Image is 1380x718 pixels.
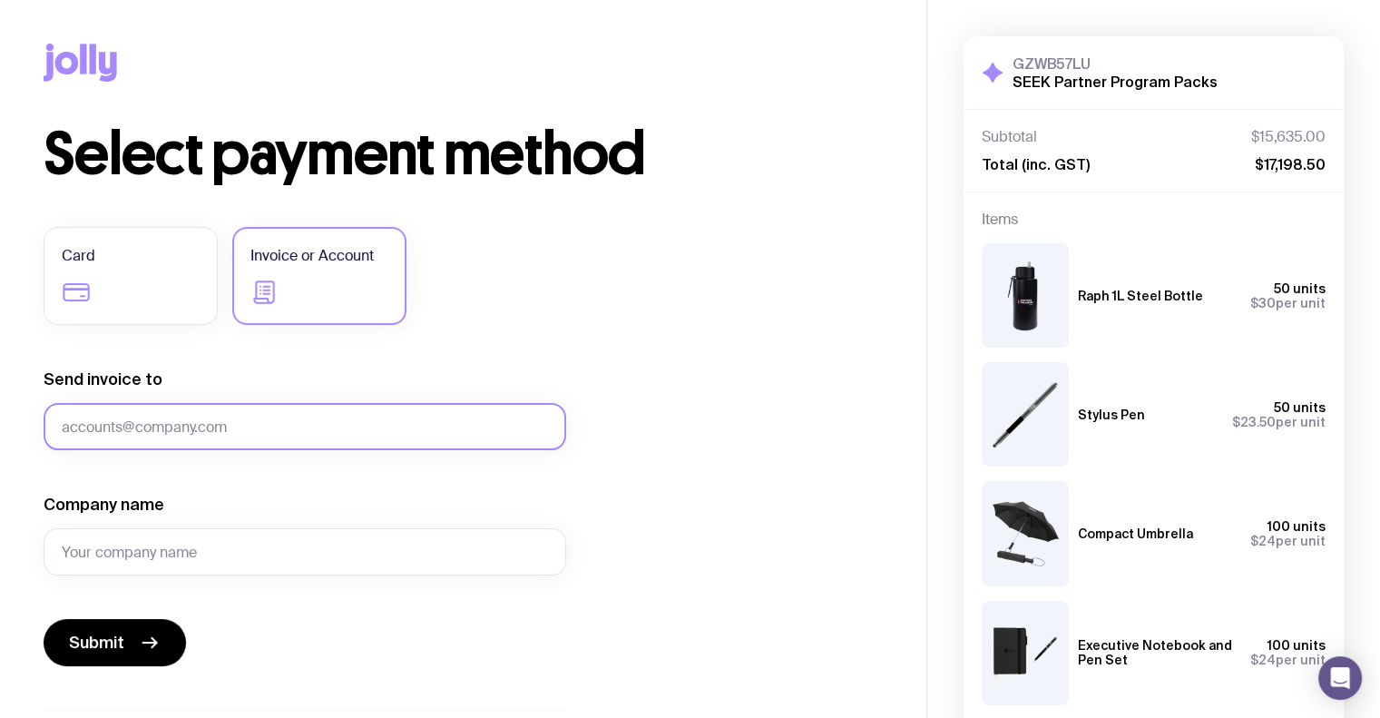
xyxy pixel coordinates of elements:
[44,619,186,666] button: Submit
[44,403,566,450] input: accounts@company.com
[69,632,124,654] span: Submit
[1078,408,1145,422] h3: Stylus Pen
[1250,534,1276,548] span: $24
[1251,128,1326,146] span: $15,635.00
[250,245,374,267] span: Invoice or Account
[44,369,162,390] label: Send invoice to
[1255,155,1326,173] span: $17,198.50
[44,494,164,516] label: Company name
[1250,296,1326,310] span: per unit
[1232,415,1326,429] span: per unit
[62,245,95,267] span: Card
[1267,638,1326,653] span: 100 units
[1274,400,1326,415] span: 50 units
[1274,281,1326,296] span: 50 units
[982,128,1037,146] span: Subtotal
[1078,289,1203,303] h3: Raph 1L Steel Bottle
[1078,526,1193,541] h3: Compact Umbrella
[44,125,883,183] h1: Select payment method
[1078,638,1236,667] h3: Executive Notebook and Pen Set
[1013,73,1218,91] h2: SEEK Partner Program Packs
[1250,653,1276,667] span: $24
[1267,519,1326,534] span: 100 units
[1250,534,1326,548] span: per unit
[1250,296,1276,310] span: $30
[982,211,1326,229] h4: Items
[44,528,566,575] input: Your company name
[1013,54,1218,73] h3: GZWB57LU
[1318,656,1362,700] div: Open Intercom Messenger
[982,155,1090,173] span: Total (inc. GST)
[1232,415,1276,429] span: $23.50
[1250,653,1326,667] span: per unit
